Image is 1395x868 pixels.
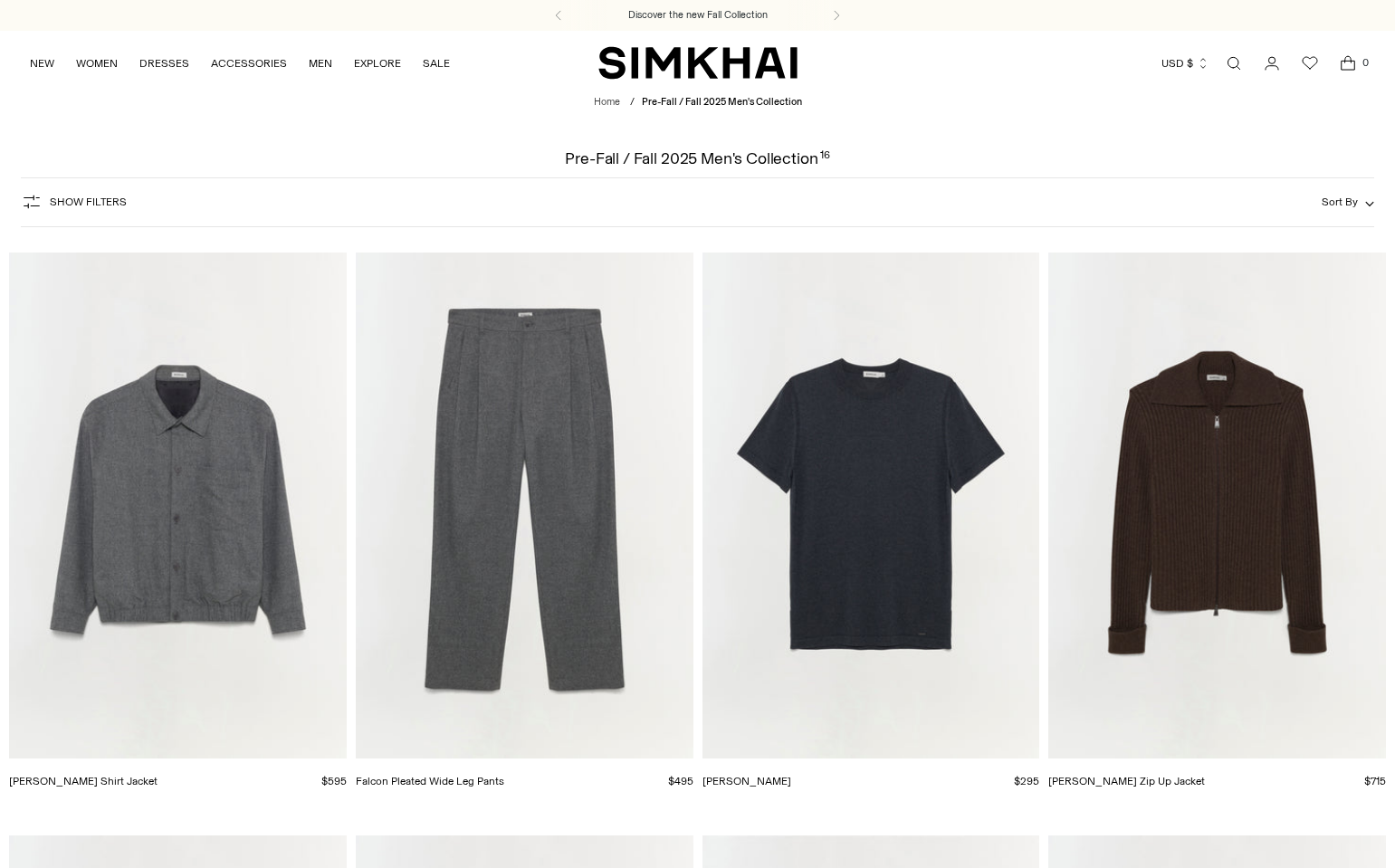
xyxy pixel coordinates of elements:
h1: Pre-Fall / Fall 2025 Men's Collection [565,150,829,167]
button: Sort By [1322,192,1374,212]
a: [PERSON_NAME] Shirt Jacket [9,775,158,787]
a: Nathan Tee [702,253,1040,758]
a: Open cart modal [1330,45,1366,81]
a: Go to the account page [1254,45,1290,81]
a: EXPLORE [354,43,401,83]
a: MEN [309,43,332,83]
button: Show Filters [21,187,127,216]
span: $715 [1364,775,1386,787]
a: NEW [30,43,54,83]
a: [PERSON_NAME] Zip Up Jacket [1048,775,1205,787]
span: $495 [668,775,693,787]
a: Falcon Pleated Wide Leg Pants [356,775,504,787]
span: $295 [1014,775,1039,787]
a: Home [594,96,620,108]
a: Falcon Pleated Wide Leg Pants [356,253,693,758]
a: WOMEN [76,43,118,83]
a: [PERSON_NAME] [702,775,791,787]
button: USD $ [1161,43,1209,83]
a: SIMKHAI [598,45,798,81]
div: 16 [820,150,830,167]
span: Show Filters [50,196,127,208]
div: / [630,95,635,110]
a: ACCESSORIES [211,43,287,83]
a: SALE [423,43,450,83]
a: Geoff Cashmere Zip Up Jacket [1048,253,1386,758]
span: 0 [1357,54,1373,71]
a: DRESSES [139,43,189,83]
span: Sort By [1322,196,1358,208]
span: Pre-Fall / Fall 2025 Men's Collection [642,96,802,108]
span: $595 [321,775,347,787]
nav: breadcrumbs [594,95,802,110]
a: Wishlist [1292,45,1328,81]
a: Ernie Blouson Shirt Jacket [9,253,347,758]
a: Open search modal [1216,45,1252,81]
a: Discover the new Fall Collection [628,8,768,23]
